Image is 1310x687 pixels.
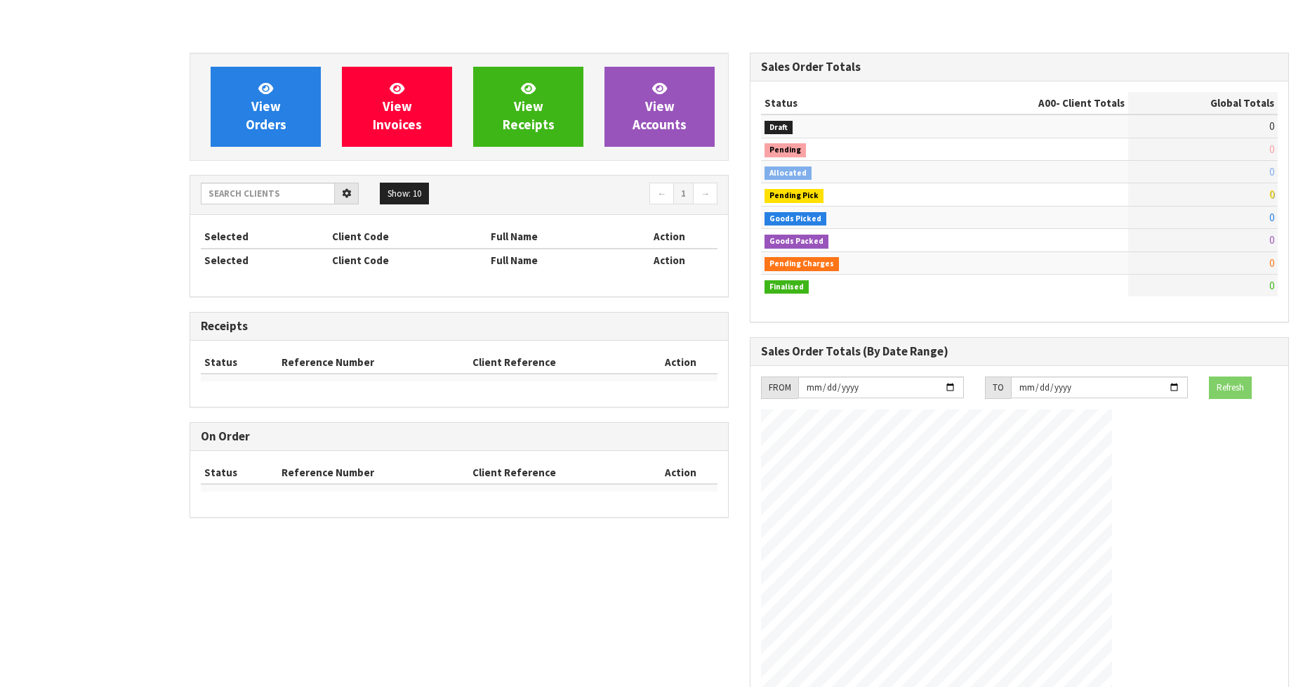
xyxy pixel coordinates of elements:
h3: On Order [201,430,717,443]
th: Action [643,351,717,374]
th: Client Code [329,225,487,248]
span: Goods Packed [765,235,828,249]
h3: Sales Order Totals (By Date Range) [761,345,1278,358]
span: View Invoices [373,80,422,133]
th: Selected [201,225,329,248]
span: 0 [1269,279,1274,292]
th: Client Reference [469,351,643,374]
span: View Accounts [633,80,687,133]
th: Status [201,351,278,374]
h3: Receipts [201,320,717,333]
th: Full Name [487,225,621,248]
span: 0 [1269,165,1274,178]
nav: Page navigation [470,183,717,207]
span: 0 [1269,256,1274,270]
button: Show: 10 [380,183,429,205]
span: Pending Charges [765,257,839,271]
span: Goods Picked [765,212,826,226]
a: ViewOrders [211,67,321,147]
th: Action [643,462,717,484]
th: Full Name [487,249,621,271]
th: Reference Number [278,462,470,484]
span: 0 [1269,143,1274,156]
th: Status [761,92,932,115]
div: FROM [761,377,798,399]
th: Client Reference [469,462,643,484]
th: Action [621,249,717,271]
th: Selected [201,249,329,271]
th: - Client Totals [932,92,1128,115]
span: Draft [765,121,793,135]
button: Refresh [1209,377,1252,399]
a: ViewAccounts [604,67,715,147]
span: 0 [1269,233,1274,247]
span: Pending Pick [765,189,823,203]
span: 0 [1269,188,1274,201]
span: Allocated [765,166,812,181]
th: Client Code [329,249,487,271]
a: 1 [673,183,694,205]
h3: Sales Order Totals [761,60,1278,74]
span: Finalised [765,280,809,294]
th: Global Totals [1128,92,1278,115]
th: Status [201,462,278,484]
div: TO [985,377,1011,399]
a: ← [649,183,674,205]
span: 0 [1269,119,1274,133]
a: ViewReceipts [473,67,583,147]
span: View Receipts [503,80,555,133]
th: Action [621,225,717,248]
a: → [693,183,717,205]
span: 0 [1269,211,1274,224]
a: ViewInvoices [342,67,452,147]
span: A00 [1038,96,1056,110]
span: View Orders [246,80,286,133]
input: Search clients [201,183,335,204]
th: Reference Number [278,351,470,374]
span: Pending [765,143,806,157]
